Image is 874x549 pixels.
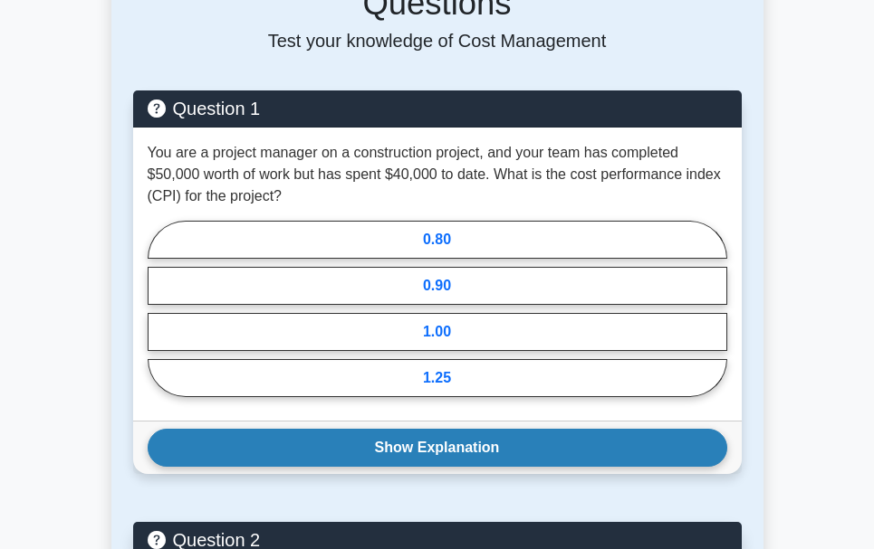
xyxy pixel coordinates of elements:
label: 1.25 [148,359,727,397]
h5: Question 1 [148,98,727,119]
label: 1.00 [148,313,727,351]
button: Show Explanation [148,429,727,467]
label: 0.90 [148,267,727,305]
p: Test your knowledge of Cost Management [133,30,742,52]
label: 0.80 [148,221,727,259]
p: You are a project manager on a construction project, and your team has completed $50,000 worth of... [148,142,727,207]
